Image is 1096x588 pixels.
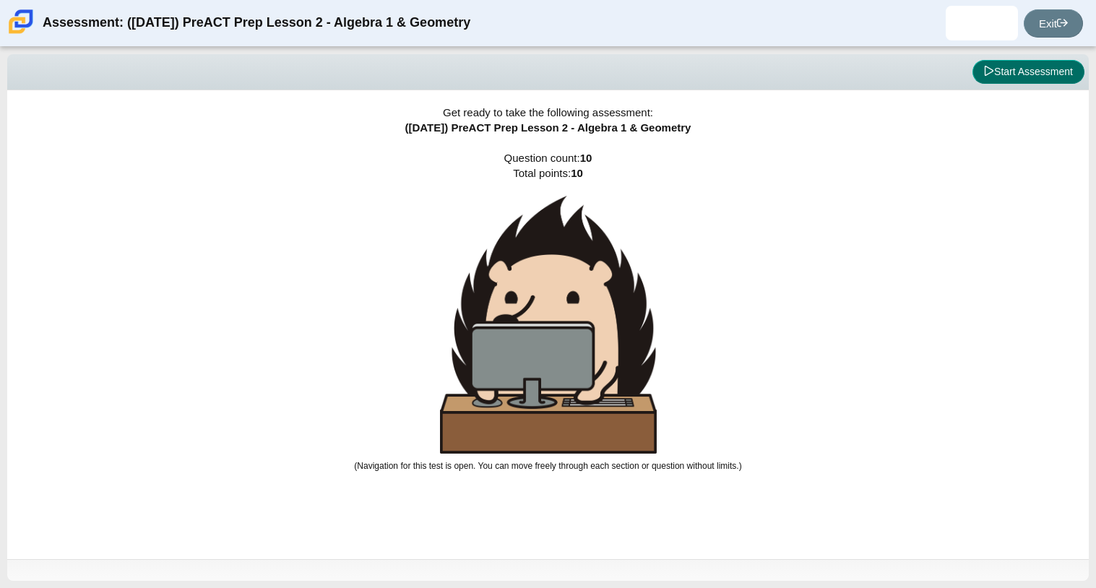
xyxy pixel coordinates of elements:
[43,6,470,40] div: Assessment: ([DATE]) PreACT Prep Lesson 2 - Algebra 1 & Geometry
[354,152,741,471] span: Question count: Total points:
[6,7,36,37] img: Carmen School of Science & Technology
[443,106,653,118] span: Get ready to take the following assessment:
[440,196,657,454] img: hedgehog-behind-computer-large.png
[354,461,741,471] small: (Navigation for this test is open. You can move freely through each section or question without l...
[571,167,583,179] b: 10
[580,152,592,164] b: 10
[970,12,993,35] img: joniel.arce.aBaxjS
[405,121,691,134] span: ([DATE]) PreACT Prep Lesson 2 - Algebra 1 & Geometry
[6,27,36,39] a: Carmen School of Science & Technology
[972,60,1084,85] button: Start Assessment
[1024,9,1083,38] a: Exit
